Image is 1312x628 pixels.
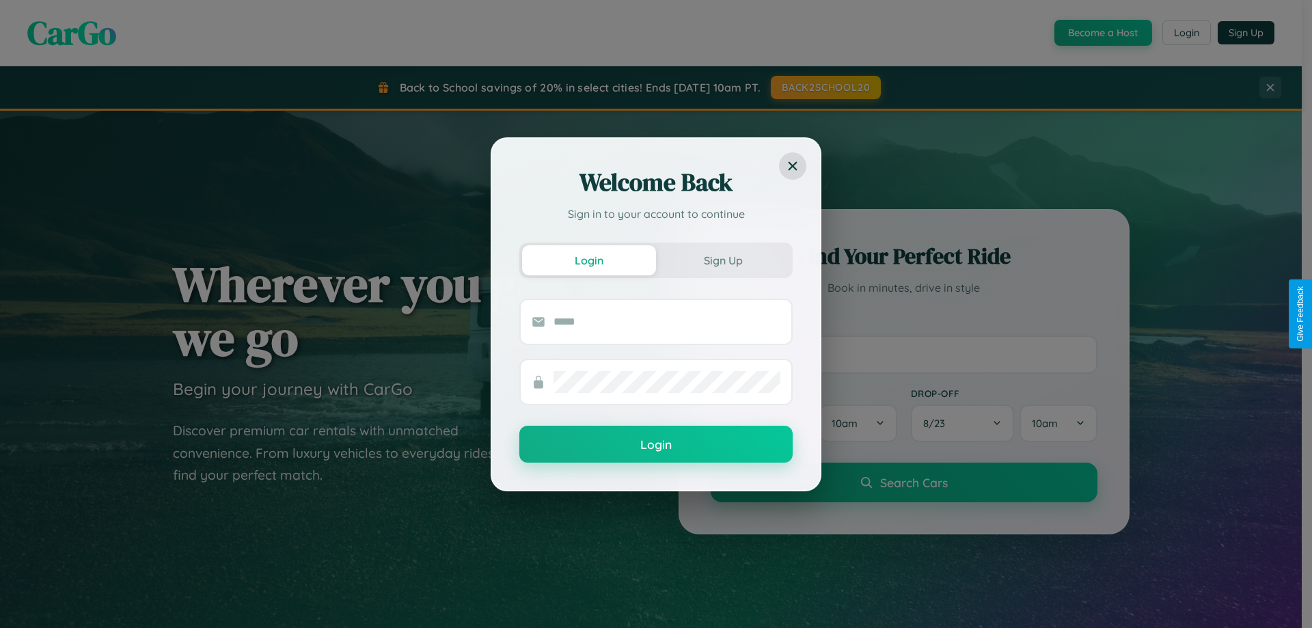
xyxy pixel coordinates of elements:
[519,166,793,199] h2: Welcome Back
[522,245,656,275] button: Login
[519,206,793,222] p: Sign in to your account to continue
[519,426,793,463] button: Login
[656,245,790,275] button: Sign Up
[1296,286,1305,342] div: Give Feedback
